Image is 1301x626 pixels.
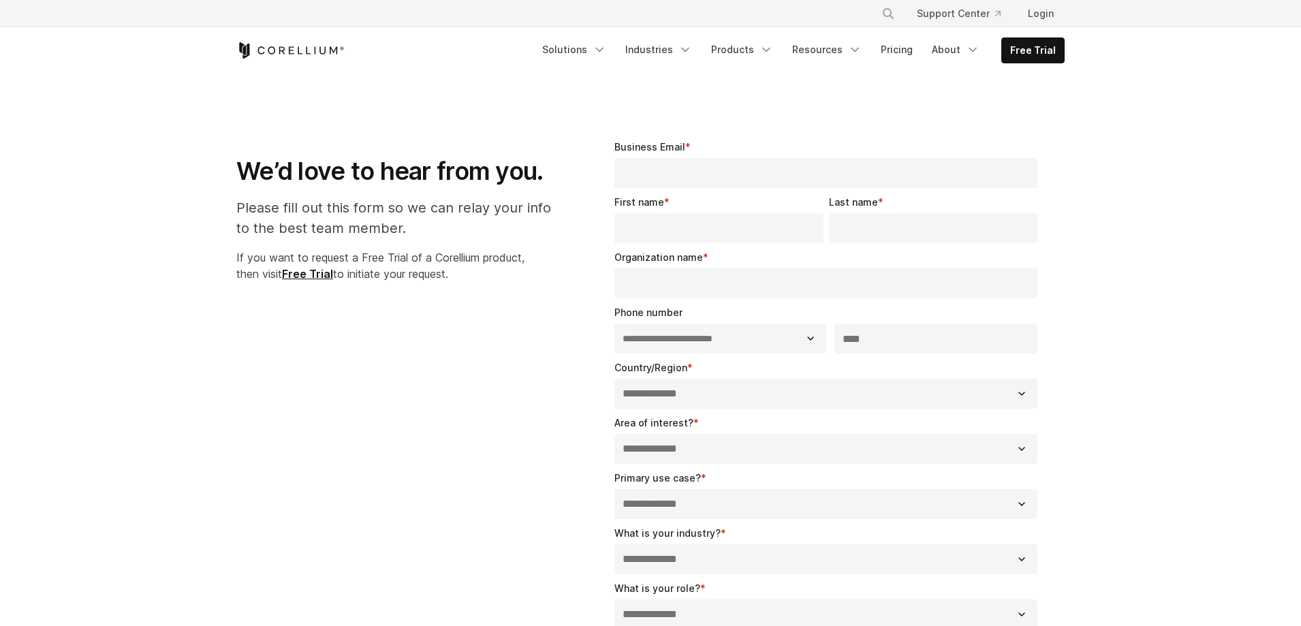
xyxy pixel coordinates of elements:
a: Products [703,37,781,62]
span: Last name [829,196,878,208]
a: Resources [784,37,870,62]
span: First name [614,196,664,208]
a: About [924,37,988,62]
h1: We’d love to hear from you. [236,156,565,187]
a: Pricing [873,37,921,62]
span: Organization name [614,251,703,263]
button: Search [876,1,900,26]
span: Country/Region [614,362,687,373]
div: Navigation Menu [534,37,1065,63]
a: Login [1017,1,1065,26]
a: Free Trial [1002,38,1064,63]
p: Please fill out this form so we can relay your info to the best team member. [236,198,565,238]
div: Navigation Menu [865,1,1065,26]
span: Business Email [614,141,685,153]
span: What is your industry? [614,527,721,539]
span: What is your role? [614,582,700,594]
span: Area of interest? [614,417,693,428]
p: If you want to request a Free Trial of a Corellium product, then visit to initiate your request. [236,249,565,282]
a: Industries [617,37,700,62]
a: Corellium Home [236,42,345,59]
a: Free Trial [282,267,333,281]
span: Phone number [614,307,683,318]
a: Support Center [906,1,1012,26]
span: Primary use case? [614,472,701,484]
a: Solutions [534,37,614,62]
